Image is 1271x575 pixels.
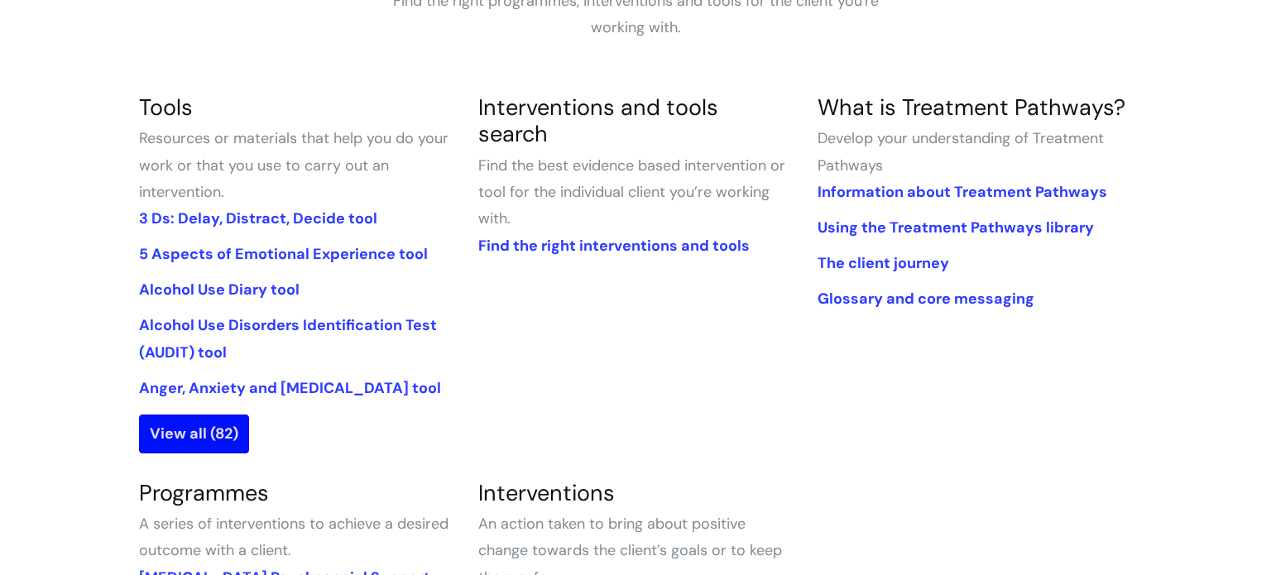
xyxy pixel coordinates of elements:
a: Alcohol Use Disorders Identification Test (AUDIT) tool [139,315,437,362]
a: 3 Ds: Delay, Distract, Decide tool [139,208,377,228]
a: Interventions [478,478,615,507]
a: Glossary and core messaging [818,289,1034,309]
a: Using the Treatment Pathways library [818,218,1094,237]
a: What is Treatment Pathways? [818,93,1125,122]
a: Anger, Anxiety and [MEDICAL_DATA] tool [139,378,441,398]
a: Find the right interventions and tools [478,236,750,256]
span: Develop your understanding of Treatment Pathways [818,128,1104,175]
span: Find the best evidence based intervention or tool for the individual client you’re working with. [478,156,785,229]
a: Information about Treatment Pathways [818,182,1107,202]
a: View all (82) [139,414,249,453]
a: Alcohol Use Diary tool [139,280,300,299]
a: The client journey [818,253,949,273]
a: Tools [139,93,193,122]
a: 5 Aspects of Emotional Experience tool [139,244,428,264]
a: Interventions and tools search [478,93,718,148]
span: Resources or materials that help you do your work or that you use to carry out an intervention. [139,128,448,202]
span: A series of interventions to achieve a desired outcome with a client. [139,514,448,560]
a: Programmes [139,478,269,507]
